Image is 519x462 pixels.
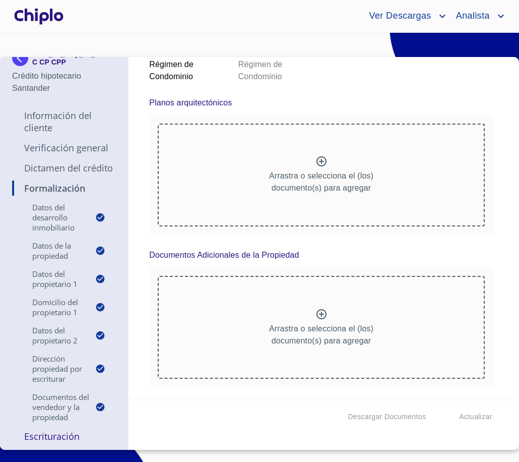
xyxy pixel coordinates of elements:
p: Arrastra o selecciona el (los) documento(s) para agregar [269,170,373,194]
p: Formalización [12,182,116,194]
p: Arrastra o selecciona el (los) documento(s) para agregar [269,323,373,347]
p: Datos del Desarrollo Inmobiliario [12,202,95,233]
button: account of current user [448,8,507,24]
img: Docupass spot blue [12,50,32,66]
span: Ver Descargas [361,8,436,24]
p: Domicilio del Propietario 1 [12,297,95,317]
p: Verificación General [12,142,116,154]
p: Documentos del vendedor y la propiedad [12,392,95,422]
p: Datos del propietario 1 [12,269,95,289]
p: Dictamen del Crédito [12,162,116,174]
p: Documentos Adicionales de la Propiedad [149,249,299,261]
p: JT02_16_may_25_Banamex C CP CPP [32,50,126,66]
p: Dirección Propiedad por Escriturar [12,354,95,384]
button: Actualizar [456,408,496,426]
p: Información del Cliente [12,109,116,134]
p: Régimen de Condominio [238,54,315,83]
button: account of current user [361,8,448,24]
p: Escrituración [12,430,116,442]
div: JT02_16_may_25_Banamex C CP CPP [12,50,116,70]
p: Datos del propietario 2 [12,325,95,345]
p: Planos arquitectónicos [149,97,232,109]
span: Descargar Documentos [348,411,426,423]
p: Régimen de Condominio [149,54,226,83]
button: Descargar Documentos [344,408,430,426]
p: Crédito hipotecario Santander [12,70,116,94]
span: Analista [448,8,495,24]
p: Datos de la propiedad [12,241,95,261]
span: Actualizar [460,411,492,423]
